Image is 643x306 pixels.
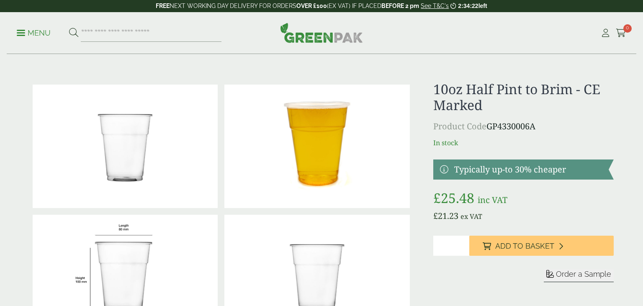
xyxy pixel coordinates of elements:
button: Order a Sample [544,269,614,282]
span: ex VAT [460,212,482,221]
span: 0 [623,24,632,33]
span: 2:34:22 [458,3,478,9]
a: See T&C's [421,3,449,9]
span: left [478,3,487,9]
img: IMG_5419 [224,85,409,208]
p: In stock [433,138,614,148]
bdi: 25.48 [433,189,474,207]
strong: FREE [156,3,170,9]
i: My Account [600,29,611,37]
i: Cart [616,29,626,37]
h1: 10oz Half Pint to Brim - CE Marked [433,81,614,113]
button: Add to Basket [469,236,614,256]
span: Add to Basket [495,242,554,251]
strong: BEFORE 2 pm [381,3,419,9]
a: Menu [17,28,51,36]
span: £ [433,189,441,207]
img: GreenPak Supplies [280,23,363,43]
p: GP4330006A [433,120,614,133]
span: £ [433,210,438,221]
a: 0 [616,27,626,39]
span: inc VAT [478,194,507,206]
bdi: 21.23 [433,210,458,221]
strong: OVER £100 [296,3,327,9]
span: Product Code [433,121,486,132]
img: 10oz Half Pint To Brim CE Marked 0 [33,85,218,208]
span: Order a Sample [556,270,611,278]
p: Menu [17,28,51,38]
